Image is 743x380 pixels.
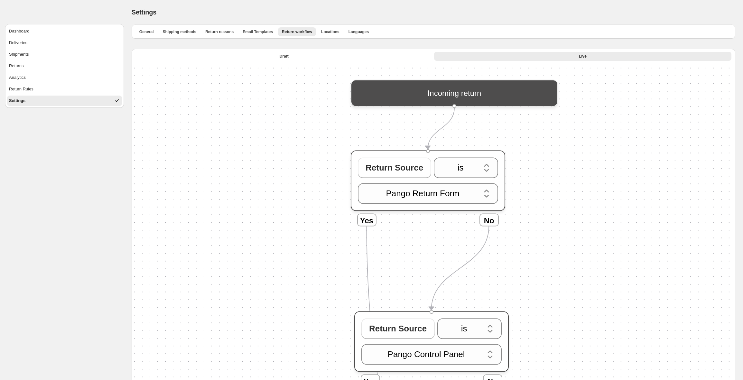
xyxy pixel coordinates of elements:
div: Deliveries [9,40,27,46]
span: General [139,29,154,34]
button: Shipments [7,49,122,60]
span: Return reasons [205,29,234,34]
div: Incoming return [351,80,558,107]
span: Email Templates [243,29,273,34]
button: Live version [434,52,731,61]
div: Shipments [9,51,29,58]
span: Settings [132,9,156,16]
button: Analytics [7,72,122,83]
span: Live [579,54,587,59]
div: Dashboard [9,28,30,34]
button: Deliveries [7,38,122,48]
span: Locations [321,29,339,34]
div: Incoming return [358,87,551,100]
div: Returns [9,63,24,69]
span: Languages [348,29,369,34]
button: Return Rules [7,84,122,94]
button: Return Source [361,319,434,339]
span: Shipping methods [163,29,197,34]
span: Return Source [366,162,423,174]
span: Return workflow [282,29,312,34]
button: Dashboard [7,26,122,36]
div: Settings [9,97,25,104]
button: Return Source [358,158,431,178]
g: Edge from e6baec1a-3f6a-436c-aa8c-e51f6fa92c81 to f42f8cf6-cb83-433a-869d-f541387d7b31 [431,227,489,310]
span: Return Source [369,322,427,335]
div: Analytics [9,74,26,81]
g: Edge from default_start to e6baec1a-3f6a-436c-aa8c-e51f6fa92c81 [428,108,454,149]
span: Draft [280,54,289,59]
button: Settings [7,96,122,106]
div: Return SourceYesNo [351,151,505,211]
button: Returns [7,61,122,71]
div: Return Rules [9,86,33,92]
div: Return SourceYesNo [354,311,508,372]
button: Draft version [135,52,433,61]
